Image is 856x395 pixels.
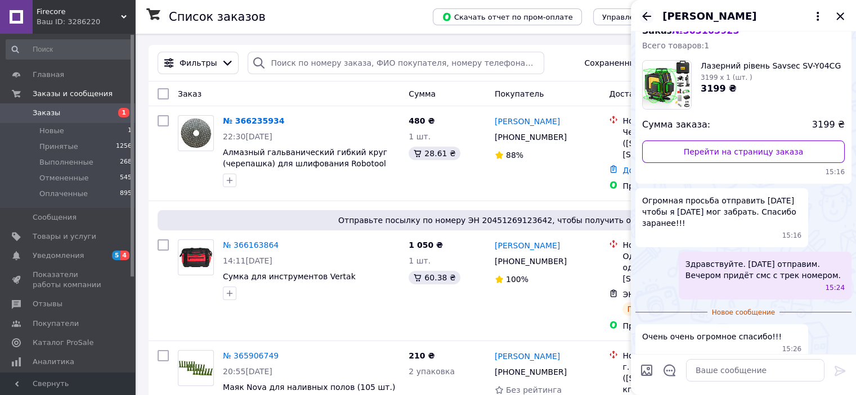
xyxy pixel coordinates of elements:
[169,10,266,24] h1: Список заказов
[622,180,737,192] div: Пром-оплата
[662,9,756,24] span: [PERSON_NAME]
[178,244,213,271] img: Фото товару
[178,360,213,375] img: Фото товару
[701,74,752,81] span: 3199 x 1 (шт. )
[442,12,573,22] span: Скачать отчет по пром-оплате
[409,132,431,141] span: 1 шт.
[409,367,455,376] span: 2 упаковка
[622,166,676,175] a: Добавить ЭН
[622,302,689,316] div: Планируемый
[33,108,60,118] span: Заказы
[409,271,460,284] div: 60.38 ₴
[782,344,802,354] span: 15:26 22.09.2025
[223,383,395,392] a: Маяк Nova для наливных полов (105 шт.)
[492,129,569,145] div: [PHONE_NUMBER]
[178,115,214,151] a: Фото товару
[33,357,74,367] span: Аналитика
[223,367,272,376] span: 20:55[DATE]
[37,17,135,27] div: Ваш ID: 3286220
[223,132,272,141] span: 22:30[DATE]
[495,89,544,98] span: Покупатель
[112,251,121,260] span: 5
[178,350,214,386] a: Фото товару
[39,142,78,152] span: Принятые
[409,147,460,160] div: 28.61 ₴
[584,57,683,69] span: Сохраненные фильтры:
[701,60,841,71] span: Лазерний рівень Savsec SV-Y04CG
[409,89,436,98] span: Сумма
[622,350,737,361] div: Нова Пошта
[116,142,132,152] span: 1256
[495,351,560,362] a: [PERSON_NAME]
[662,9,824,24] button: [PERSON_NAME]
[685,258,845,281] span: Здравствуйте. [DATE] отправим. Вечером придёт смс с трек номером.
[662,363,677,378] button: Открыть шаблоны ответов
[33,319,79,329] span: Покупатели
[622,239,737,251] div: Нова Пошта
[701,83,737,94] span: 3199 ₴
[506,385,562,394] span: Без рейтинга
[33,212,77,223] span: Сообщения
[39,173,88,183] span: Отмененные
[506,275,528,284] span: 100%
[593,8,700,25] button: Управление статусами
[223,272,356,281] a: Сумка для инструментов Vertak
[506,151,523,160] span: 88%
[180,57,217,69] span: Фильтры
[39,189,88,199] span: Оплаченные
[33,89,113,99] span: Заказы и сообщения
[33,70,64,80] span: Главная
[643,61,691,109] img: 6811363290_w160_h160_lazernij-riven-savsec.jpg
[782,231,802,240] span: 15:16 22.09.2025
[128,126,132,136] span: 1
[33,338,93,348] span: Каталог ProSale
[33,251,84,261] span: Уведомления
[6,39,133,60] input: Поиск
[622,115,737,126] div: Нова Пошта
[39,157,93,167] span: Выполненные
[178,239,214,275] a: Фото товару
[223,240,279,249] a: № 366163864
[33,231,96,242] span: Товары и услуги
[492,253,569,269] div: [PHONE_NUMBER]
[642,119,710,131] span: Сумма заказа:
[642,195,801,229] span: Огромная просьба отправить [DATE] чтобы я [DATE] мог забрать. Спасибо заранее!!!
[640,10,653,23] button: Назад
[223,116,284,125] a: № 366235934
[223,148,387,179] a: Алмазный гальванический гибкий круг (черепашка) для шлифования Robotool №200, 100 мм
[642,41,709,50] span: Всего товаров: 1
[120,157,132,167] span: 268
[622,320,737,332] div: Пром-оплата
[642,331,782,342] span: Очень очень огромное спасибо!!!
[622,126,737,160] div: Черновцы ([STREET_ADDRESS]: [STREET_ADDRESS]
[37,7,121,17] span: Firecore
[33,299,62,309] span: Отзывы
[33,270,104,290] span: Показатели работы компании
[492,364,569,380] div: [PHONE_NUMBER]
[433,8,582,25] button: Скачать отчет по пром-оплате
[178,117,213,149] img: Фото товару
[409,351,434,360] span: 210 ₴
[120,173,132,183] span: 545
[409,240,443,249] span: 1 050 ₴
[495,240,560,251] a: [PERSON_NAME]
[223,351,279,360] a: № 365906749
[833,10,847,23] button: Закрыть
[409,256,431,265] span: 1 шт.
[622,251,737,284] div: Одесса, №152 (до 30 кг на одно место): [STREET_ADDRESS]
[622,290,717,299] span: ЭН: 20 4512 6912 3642
[602,13,691,21] span: Управление статусами
[223,256,272,265] span: 14:11[DATE]
[248,52,544,74] input: Поиск по номеру заказа, ФИО покупателя, номеру телефона, Email, номеру накладной
[495,116,560,127] a: [PERSON_NAME]
[642,167,845,177] span: 15:16 22.09.2025
[162,215,831,226] span: Отправьте посылку по номеру ЭН 20451269123642, чтобы получить оплату
[178,89,201,98] span: Заказ
[812,119,845,131] span: 3199 ₴
[707,308,779,317] span: Новое сообщение
[642,140,845,163] a: Перейти на страницу заказа
[409,116,434,125] span: 480 ₴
